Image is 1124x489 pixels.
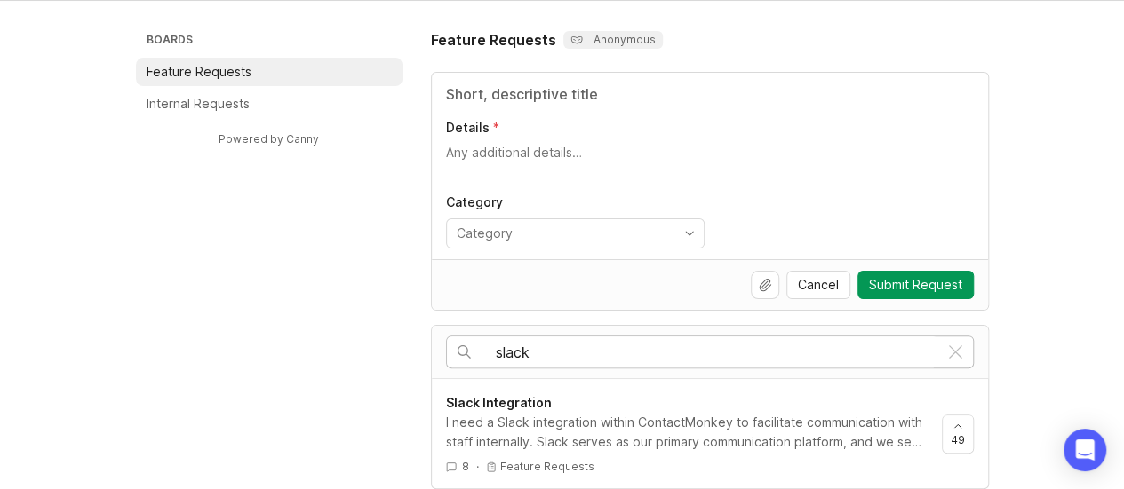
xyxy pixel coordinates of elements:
[431,29,556,51] h1: Feature Requests
[798,276,839,294] span: Cancel
[857,271,974,299] button: Submit Request
[446,218,705,248] div: toggle menu
[751,271,779,299] button: Upload file
[147,95,250,113] p: Internal Requests
[570,33,656,47] p: Anonymous
[446,395,552,410] span: Slack Integration
[942,414,974,454] button: 49
[446,393,942,474] a: Slack IntegrationI need a Slack integration within ContactMonkey to facilitate communication with...
[216,129,322,149] a: Powered by Canny
[476,459,479,474] div: ·
[446,413,928,452] div: I need a Slack integration within ContactMonkey to facilitate communication with staff internally...
[143,29,403,54] h3: Boards
[136,58,403,86] a: Feature Requests
[786,271,850,299] button: Cancel
[675,226,704,241] svg: toggle icon
[446,193,705,211] p: Category
[457,224,674,243] input: Category
[869,276,962,294] span: Submit Request
[500,460,594,474] p: Feature Requests
[446,83,974,105] input: Title
[136,90,403,118] a: Internal Requests
[1064,429,1106,471] div: Open Intercom Messenger
[951,432,965,447] span: 49
[446,144,974,179] textarea: Details
[496,343,938,362] input: Search…
[147,63,251,81] p: Feature Requests
[446,119,490,137] p: Details
[462,459,469,474] span: 8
